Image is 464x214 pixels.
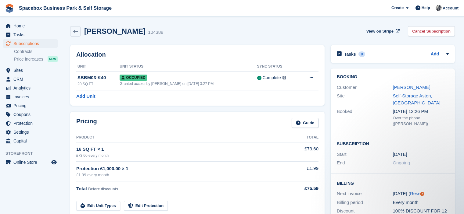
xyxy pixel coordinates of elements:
span: Ongoing [393,160,410,165]
time: 2025-08-29 00:00:00 UTC [393,151,407,158]
td: £73.60 [286,142,318,161]
h2: Tasks [344,51,356,57]
a: menu [3,66,58,75]
div: £1.99 every month [76,172,286,178]
span: Capital [13,137,50,145]
td: £1.99 [286,162,318,181]
span: Create [391,5,404,11]
span: Storefront [5,150,61,156]
span: Before discounts [88,187,118,191]
span: Pricing [13,101,50,110]
a: menu [3,84,58,92]
div: Billing period [337,199,393,206]
div: 104388 [148,29,163,36]
h2: Subscription [337,140,449,146]
a: menu [3,128,58,136]
a: menu [3,110,58,119]
div: Customer [337,84,393,91]
span: Analytics [13,84,50,92]
div: Site [337,93,393,106]
div: Complete [263,75,281,81]
span: Home [13,22,50,30]
h2: Allocation [76,51,318,58]
th: Unit [76,62,120,72]
span: Occupied [120,75,147,81]
a: menu [3,101,58,110]
a: Spacebox Business Park & Self Storage [16,3,114,13]
div: End [337,160,393,167]
span: View on Stripe [366,28,394,34]
a: menu [3,22,58,30]
span: Total [76,186,87,191]
h2: Booking [337,75,449,79]
span: Price increases [14,56,43,62]
a: menu [3,119,58,128]
a: Add Unit [76,93,95,100]
a: Add [431,51,439,58]
span: Invoices [13,93,50,101]
h2: Billing [337,180,449,186]
span: Coupons [13,110,50,119]
a: menu [3,158,58,167]
span: Help [422,5,430,11]
span: Sites [13,66,50,75]
div: Every month [393,199,449,206]
div: £73.60 every month [76,153,286,158]
div: 0 [358,51,365,57]
div: Over the phone ([PERSON_NAME]) [393,115,449,127]
div: Booked [337,108,393,127]
th: Total [286,133,318,142]
a: menu [3,39,58,48]
div: [DATE] 12:26 PM [393,108,449,115]
h2: Pricing [76,118,97,128]
th: Unit Status [120,62,257,72]
div: 16 SQ FT × 1 [76,146,286,153]
a: Edit Unit Types [76,201,120,211]
span: Protection [13,119,50,128]
a: Contracts [14,49,58,54]
a: Preview store [50,159,58,166]
a: menu [3,137,58,145]
a: menu [3,75,58,83]
h2: [PERSON_NAME] [84,27,146,35]
span: Settings [13,128,50,136]
div: Protection £1,000.00 × 1 [76,165,286,172]
div: NEW [48,56,58,62]
img: icon-info-grey-7440780725fd019a000dd9b08b2336e03edf1995a4989e88bcd33f0948082b44.svg [282,76,286,79]
div: Next invoice [337,190,393,197]
span: CRM [13,75,50,83]
div: [DATE] ( ) [393,190,449,197]
div: 20 SQ FT [77,81,120,87]
a: Price increases NEW [14,56,58,62]
a: Self-Storage Aston, [GEOGRAPHIC_DATA] [393,93,441,105]
a: [PERSON_NAME] [393,85,430,90]
div: Granted access by [PERSON_NAME] on [DATE] 3:27 PM [120,81,257,86]
span: Tasks [13,30,50,39]
div: SBBM03-K40 [77,74,120,81]
a: Reset [410,191,422,196]
span: Subscriptions [13,39,50,48]
img: SUDIPTA VIRMANI [436,5,442,11]
a: View on Stripe [364,26,401,36]
span: Account [443,5,459,11]
span: Online Store [13,158,50,167]
div: £75.59 [286,185,318,192]
a: menu [3,93,58,101]
a: Cancel Subscription [408,26,455,36]
div: Tooltip anchor [419,191,425,197]
th: Product [76,133,286,142]
div: Start [337,151,393,158]
a: menu [3,30,58,39]
a: Edit Protection [124,201,168,211]
img: stora-icon-8386f47178a22dfd0bd8f6a31ec36ba5ce8667c1dd55bd0f319d3a0aa187defe.svg [5,4,14,13]
th: Sync Status [257,62,300,72]
a: Guide [292,118,318,128]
